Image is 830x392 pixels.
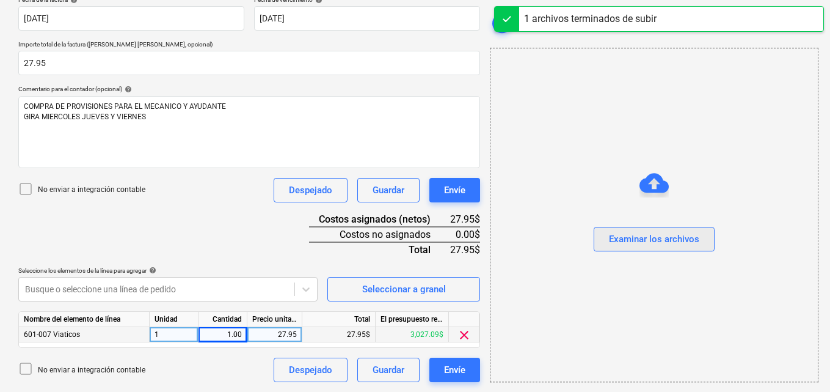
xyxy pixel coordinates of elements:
button: Examinar los archivos [594,227,715,252]
div: Despejado [289,182,332,198]
div: 0.00$ [450,227,480,242]
p: No enviar a integración contable [38,365,145,375]
button: Seleccionar a granel [327,277,480,301]
span: COMPRA DE PROVISIONES PARA EL MECANICO Y AYUDANTE [24,102,226,111]
button: Guardar [357,358,420,382]
div: El presupuesto revisado que queda [376,312,449,327]
div: Cantidad [198,312,247,327]
span: 601-007 Viaticos [24,330,80,339]
button: Despejado [274,178,348,202]
div: 27.95$ [450,242,480,257]
div: Envíe [444,362,465,378]
div: Examinar los archivos [609,232,699,248]
div: 1.00 [203,327,242,342]
div: 27.95$ [450,212,480,227]
div: Seleccionar a granel [362,281,446,297]
div: 3,027.09$ [376,327,449,342]
button: Envíe [429,178,480,202]
div: Comentario para el contador (opcional) [18,85,480,93]
div: 1 archivos terminados de subir [524,12,657,26]
div: Guardar [373,362,404,378]
input: Fecha de factura no especificada [18,6,244,31]
div: Costos no asignados [309,227,450,242]
div: 27.95$ [302,327,376,342]
input: Fecha de vencimiento no especificada [254,6,480,31]
div: Costos asignados (netos) [309,212,450,227]
input: Importe total de la factura (coste neto, opcional) [18,51,480,75]
button: Despejado [274,358,348,382]
p: No enviar a integración contable [38,185,145,195]
div: Precio unitario [247,312,302,327]
div: Examinar los archivos [490,48,818,382]
span: help [147,267,156,274]
div: Total [302,312,376,327]
p: Importe total de la factura ([PERSON_NAME] [PERSON_NAME], opcional) [18,40,480,51]
div: Total [309,242,450,257]
span: help [122,86,132,93]
span: GIRA MIERCOLES JUEVES Y VIERNES [24,113,146,121]
div: Guardar [373,182,404,198]
div: Widget de chat [769,333,830,392]
div: 1 [150,327,198,342]
div: 27.95 [252,327,297,342]
div: Nombre del elemento de línea [19,312,150,327]
div: Despejado [289,362,332,378]
span: clear [457,328,471,342]
div: Unidad [150,312,198,327]
button: Envíe [429,358,480,382]
div: Seleccione los elementos de la línea para agregar [18,267,318,275]
iframe: Chat Widget [769,333,830,392]
button: Guardar [357,178,420,202]
div: Envíe [444,182,465,198]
